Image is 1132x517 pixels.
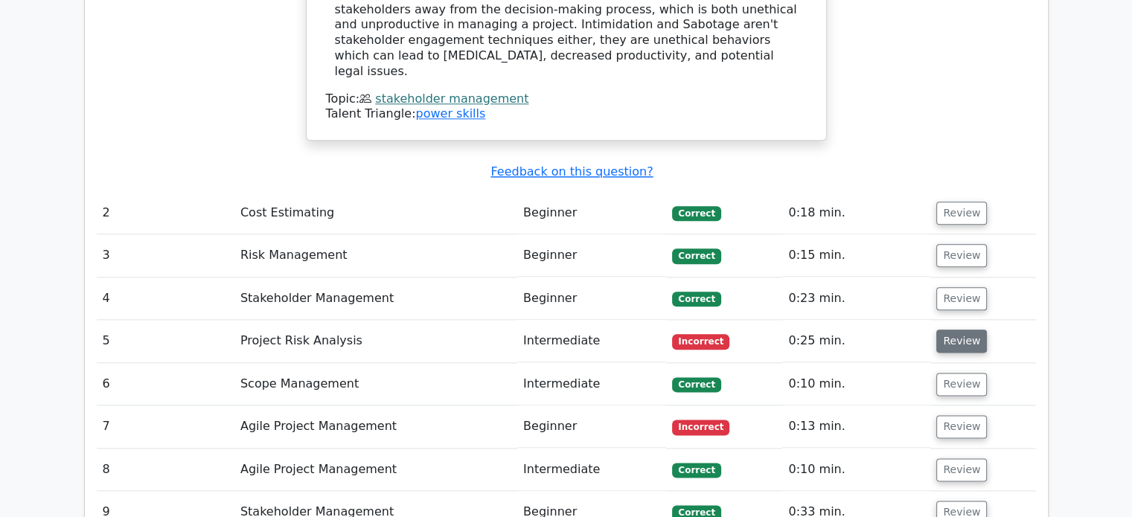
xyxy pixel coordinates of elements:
[97,277,234,320] td: 4
[517,363,666,405] td: Intermediate
[97,405,234,448] td: 7
[782,320,930,362] td: 0:25 min.
[326,91,807,107] div: Topic:
[375,91,528,106] a: stakeholder management
[326,91,807,123] div: Talent Triangle:
[936,373,987,396] button: Review
[936,330,987,353] button: Review
[782,277,930,320] td: 0:23 min.
[517,277,666,320] td: Beginner
[672,292,720,306] span: Correct
[782,234,930,277] td: 0:15 min.
[782,192,930,234] td: 0:18 min.
[936,458,987,481] button: Review
[97,192,234,234] td: 2
[672,206,720,221] span: Correct
[97,449,234,491] td: 8
[936,415,987,438] button: Review
[782,363,930,405] td: 0:10 min.
[936,287,987,310] button: Review
[936,202,987,225] button: Review
[234,405,517,448] td: Agile Project Management
[97,234,234,277] td: 3
[782,449,930,491] td: 0:10 min.
[517,320,666,362] td: Intermediate
[517,234,666,277] td: Beginner
[97,363,234,405] td: 6
[97,320,234,362] td: 5
[490,164,653,179] a: Feedback on this question?
[672,377,720,392] span: Correct
[672,248,720,263] span: Correct
[517,449,666,491] td: Intermediate
[517,192,666,234] td: Beginner
[672,334,729,349] span: Incorrect
[234,192,517,234] td: Cost Estimating
[672,463,720,478] span: Correct
[782,405,930,448] td: 0:13 min.
[234,234,517,277] td: Risk Management
[415,106,485,121] a: power skills
[234,277,517,320] td: Stakeholder Management
[234,449,517,491] td: Agile Project Management
[234,320,517,362] td: Project Risk Analysis
[517,405,666,448] td: Beginner
[936,244,987,267] button: Review
[234,363,517,405] td: Scope Management
[672,420,729,434] span: Incorrect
